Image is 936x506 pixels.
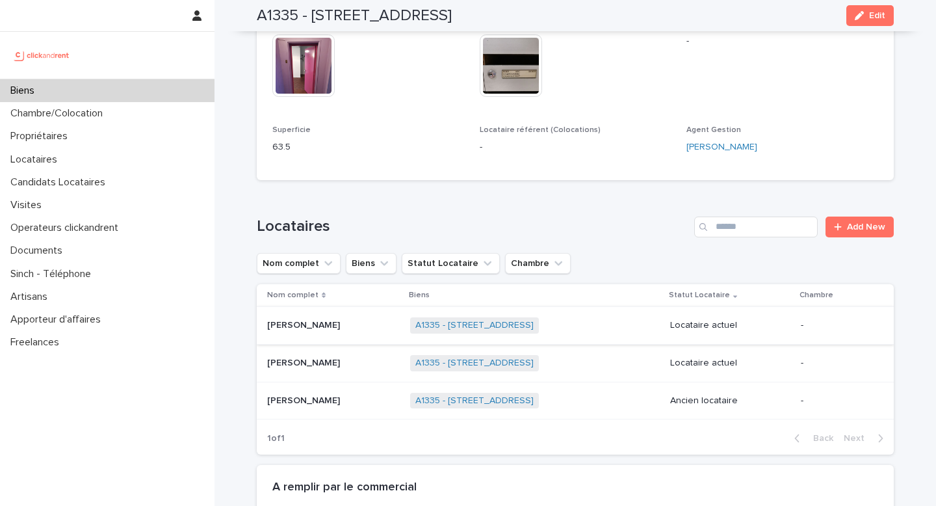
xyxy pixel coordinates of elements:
[409,288,430,302] p: Biens
[869,11,885,20] span: Edit
[257,382,894,419] tr: [PERSON_NAME][PERSON_NAME] A1335 - [STREET_ADDRESS] Ancien locataire-
[5,245,73,257] p: Documents
[272,126,311,134] span: Superficie
[799,288,833,302] p: Chambre
[267,288,318,302] p: Nom complet
[5,107,113,120] p: Chambre/Colocation
[686,34,878,48] p: -
[480,126,601,134] span: Locataire référent (Colocations)
[415,358,534,369] a: A1335 - [STREET_ADDRESS]
[670,395,790,406] p: Ancien locataire
[267,317,343,331] p: [PERSON_NAME]
[257,7,452,25] h2: A1335 - [STREET_ADDRESS]
[5,313,111,326] p: Apporteur d'affaires
[346,253,396,274] button: Biens
[257,253,341,274] button: Nom complet
[480,140,671,154] p: -
[844,434,872,443] span: Next
[272,481,417,495] h2: A remplir par le commercial
[5,130,78,142] p: Propriétaires
[5,85,45,97] p: Biens
[10,42,73,68] img: UCB0brd3T0yccxBKYDjQ
[686,140,757,154] a: [PERSON_NAME]
[846,5,894,26] button: Edit
[784,433,838,444] button: Back
[801,395,873,406] p: -
[825,217,894,237] a: Add New
[257,217,689,236] h1: Locataires
[686,126,741,134] span: Agent Gestion
[669,288,730,302] p: Statut Locataire
[257,307,894,345] tr: [PERSON_NAME][PERSON_NAME] A1335 - [STREET_ADDRESS] Locataire actuel-
[5,336,70,349] p: Freelances
[5,153,68,166] p: Locataires
[805,434,833,443] span: Back
[670,320,790,331] p: Locataire actuel
[257,423,295,455] p: 1 of 1
[5,222,129,234] p: Operateurs clickandrent
[5,176,116,189] p: Candidats Locataires
[505,253,571,274] button: Chambre
[694,217,818,237] input: Search
[801,320,873,331] p: -
[415,320,534,331] a: A1335 - [STREET_ADDRESS]
[257,344,894,382] tr: [PERSON_NAME][PERSON_NAME] A1335 - [STREET_ADDRESS] Locataire actuel-
[847,222,885,232] span: Add New
[5,291,58,303] p: Artisans
[267,355,343,369] p: [PERSON_NAME]
[402,253,500,274] button: Statut Locataire
[5,268,101,280] p: Sinch - Téléphone
[267,393,343,406] p: [PERSON_NAME]
[670,358,790,369] p: Locataire actuel
[415,395,534,406] a: A1335 - [STREET_ADDRESS]
[5,199,52,211] p: Visites
[801,358,873,369] p: -
[272,140,464,154] p: 63.5
[838,433,894,444] button: Next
